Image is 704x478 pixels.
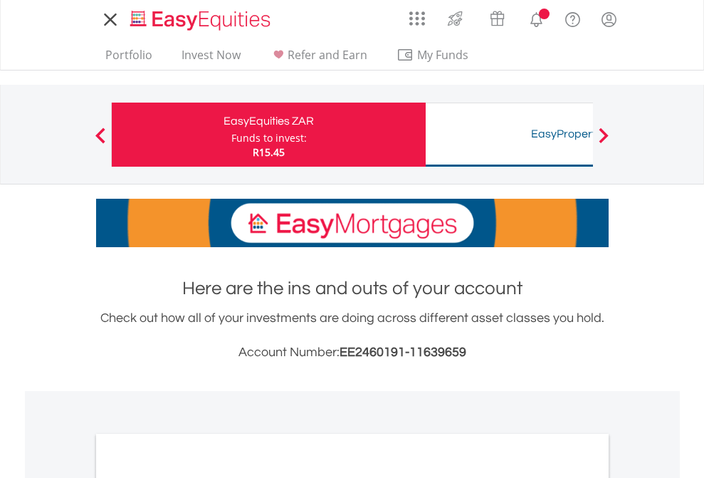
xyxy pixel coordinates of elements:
button: Next [589,135,618,149]
div: Funds to invest: [231,131,307,145]
img: vouchers-v2.svg [485,7,509,30]
a: Vouchers [476,4,518,30]
div: EasyEquities ZAR [120,111,417,131]
div: Check out how all of your investments are doing across different asset classes you hold. [96,308,609,363]
button: Previous [86,135,115,149]
img: EasyEquities_Logo.png [127,9,276,32]
img: thrive-v2.svg [443,7,467,30]
img: EasyMortage Promotion Banner [96,199,609,247]
h1: Here are the ins and outs of your account [96,276,609,301]
a: FAQ's and Support [555,4,591,32]
a: My Profile [591,4,627,35]
span: My Funds [396,46,490,64]
a: Invest Now [176,48,246,70]
a: Refer and Earn [264,48,373,70]
a: Portfolio [100,48,158,70]
span: Refer and Earn [288,47,367,63]
span: R15.45 [253,145,285,159]
a: Notifications [518,4,555,32]
img: grid-menu-icon.svg [409,11,425,26]
span: EE2460191-11639659 [340,345,466,359]
a: AppsGrid [400,4,434,26]
h3: Account Number: [96,343,609,363]
a: Home page [125,4,276,32]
